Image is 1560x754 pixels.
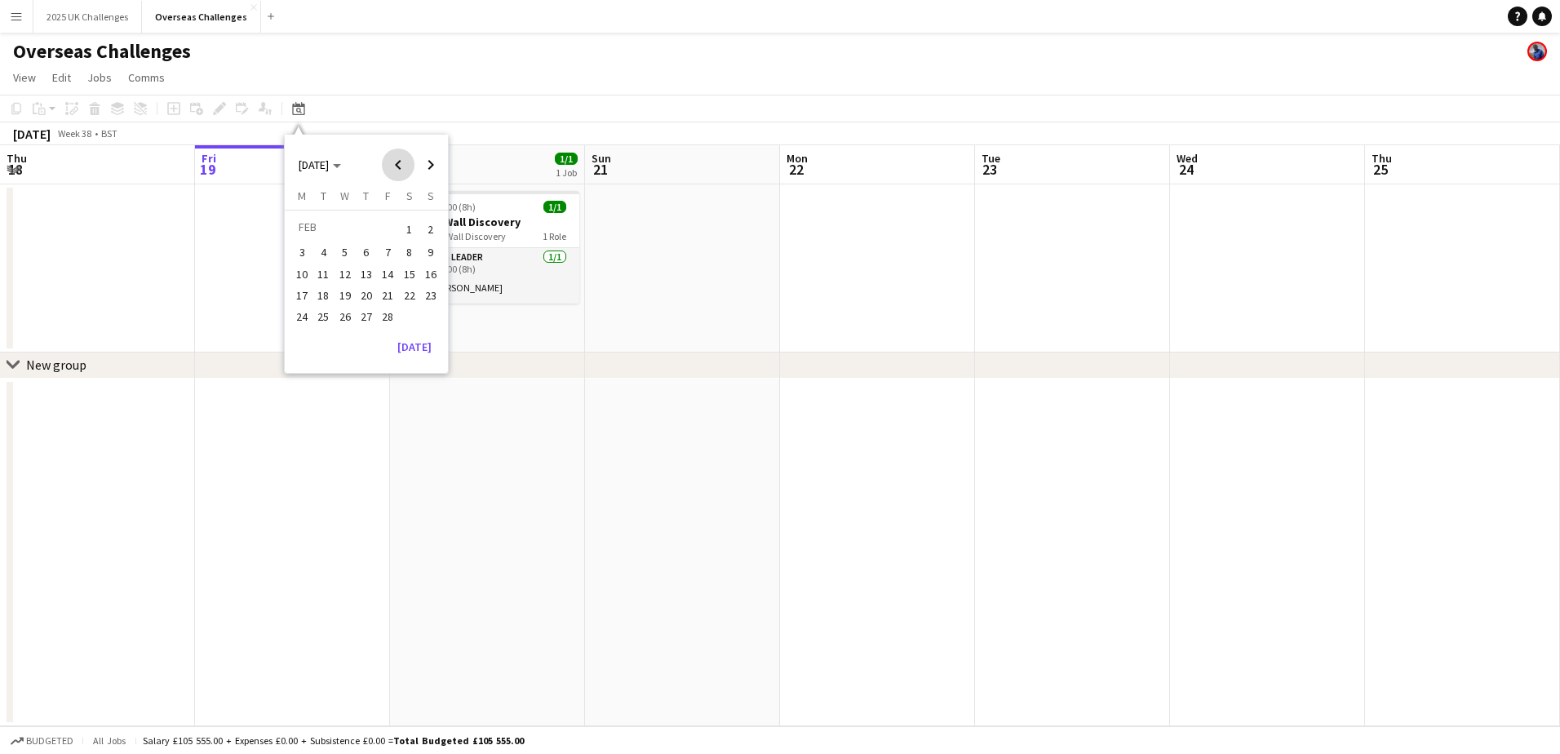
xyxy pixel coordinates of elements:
[312,306,334,327] button: 25-02-2025
[4,160,27,179] span: 18
[335,242,356,263] button: 05-02-2025
[335,307,355,326] span: 26
[291,306,312,327] button: 24-02-2025
[202,151,216,166] span: Fri
[312,242,334,263] button: 04-02-2025
[52,70,71,85] span: Edit
[54,127,95,140] span: Week 38
[33,1,142,33] button: 2025 UK Challenges
[292,286,312,305] span: 17
[335,264,356,285] button: 12-02-2025
[400,218,419,241] span: 1
[291,264,312,285] button: 10-02-2025
[543,230,566,242] span: 1 Role
[143,734,524,747] div: Salary £105 555.00 + Expenses £0.00 + Subsistence £0.00 =
[420,264,441,285] button: 16-02-2025
[340,188,349,203] span: W
[26,357,86,373] div: New group
[420,285,441,306] button: 23-02-2025
[414,149,447,181] button: Next month
[400,286,419,305] span: 22
[299,157,329,172] span: [DATE]
[382,149,414,181] button: Previous month
[291,242,312,263] button: 03-02-2025
[397,215,579,229] h3: Great Wall Discovery
[420,216,441,242] button: 02-02-2025
[46,67,78,88] a: Edit
[321,188,326,203] span: T
[377,306,398,327] button: 28-02-2025
[398,242,419,263] button: 08-02-2025
[7,67,42,88] a: View
[87,70,112,85] span: Jobs
[335,285,356,306] button: 19-02-2025
[312,264,334,285] button: 11-02-2025
[400,243,419,263] span: 8
[363,188,369,203] span: T
[357,243,376,263] span: 6
[421,243,441,263] span: 9
[406,188,413,203] span: S
[378,286,397,305] span: 21
[357,286,376,305] span: 20
[199,160,216,179] span: 19
[81,67,118,88] a: Jobs
[421,264,441,284] span: 16
[397,191,579,304] div: 08:00-16:00 (8h)1/1Great Wall Discovery Great Wall Discovery1 RoleWalking Leader1/108:00-16:00 (8...
[377,285,398,306] button: 21-02-2025
[314,307,334,326] span: 25
[420,230,506,242] span: Great Wall Discovery
[398,216,419,242] button: 01-02-2025
[592,151,611,166] span: Sun
[292,264,312,284] span: 10
[556,166,577,179] div: 1 Job
[555,153,578,165] span: 1/1
[356,242,377,263] button: 06-02-2025
[784,160,808,179] span: 22
[335,306,356,327] button: 26-02-2025
[378,243,397,263] span: 7
[314,286,334,305] span: 18
[335,264,355,284] span: 12
[400,264,419,284] span: 15
[979,160,1000,179] span: 23
[298,188,306,203] span: M
[428,188,434,203] span: S
[13,126,51,142] div: [DATE]
[291,285,312,306] button: 17-02-2025
[377,242,398,263] button: 07-02-2025
[377,264,398,285] button: 14-02-2025
[356,264,377,285] button: 13-02-2025
[589,160,611,179] span: 21
[335,243,355,263] span: 5
[291,216,398,242] td: FEB
[101,127,117,140] div: BST
[1372,151,1392,166] span: Thu
[393,734,524,747] span: Total Budgeted £105 555.00
[421,286,441,305] span: 23
[385,188,391,203] span: F
[356,285,377,306] button: 20-02-2025
[7,151,27,166] span: Thu
[421,218,441,241] span: 2
[398,285,419,306] button: 22-02-2025
[357,264,376,284] span: 13
[378,307,397,326] span: 28
[357,307,376,326] span: 27
[8,732,76,750] button: Budgeted
[314,243,334,263] span: 4
[26,735,73,747] span: Budgeted
[398,264,419,285] button: 15-02-2025
[1527,42,1547,61] app-user-avatar: Andy Baker
[1174,160,1198,179] span: 24
[982,151,1000,166] span: Tue
[292,307,312,326] span: 24
[1177,151,1198,166] span: Wed
[356,306,377,327] button: 27-02-2025
[142,1,261,33] button: Overseas Challenges
[420,242,441,263] button: 09-02-2025
[128,70,165,85] span: Comms
[391,334,438,360] button: [DATE]
[122,67,171,88] a: Comms
[787,151,808,166] span: Mon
